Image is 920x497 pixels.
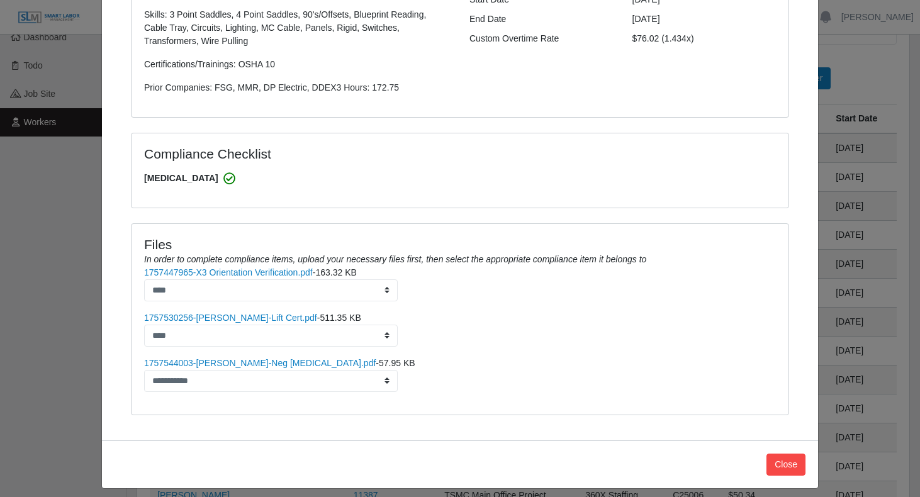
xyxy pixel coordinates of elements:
[144,8,451,48] p: Skills: 3 Point Saddles, 4 Point Saddles, 90's/Offsets, Blueprint Reading, Cable Tray, Circuits, ...
[144,146,559,162] h4: Compliance Checklist
[144,237,776,252] h4: Files
[144,58,451,71] p: Certifications/Trainings: OSHA 10
[766,454,805,476] button: Close
[144,358,376,368] a: 1757544003-[PERSON_NAME]-Neg [MEDICAL_DATA].pdf
[460,32,623,45] div: Custom Overtime Rate
[144,254,646,264] i: In order to complete compliance items, upload your necessary files first, then select the appropr...
[460,13,623,26] div: End Date
[144,81,451,94] p: Prior Companies: FSG, MMR, DP Electric, DDEX3 Hours: 172.75
[632,14,660,24] span: [DATE]
[144,267,313,277] a: 1757447965-X3 Orientation Verification.pdf
[320,313,361,323] span: 511.35 KB
[144,313,317,323] a: 1757530256-[PERSON_NAME]-Lift Cert.pdf
[144,311,776,347] li: -
[144,357,776,392] li: -
[315,267,356,277] span: 163.32 KB
[144,266,776,301] li: -
[379,358,415,368] span: 57.95 KB
[144,172,776,185] span: [MEDICAL_DATA]
[632,33,694,43] span: $76.02 (1.434x)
